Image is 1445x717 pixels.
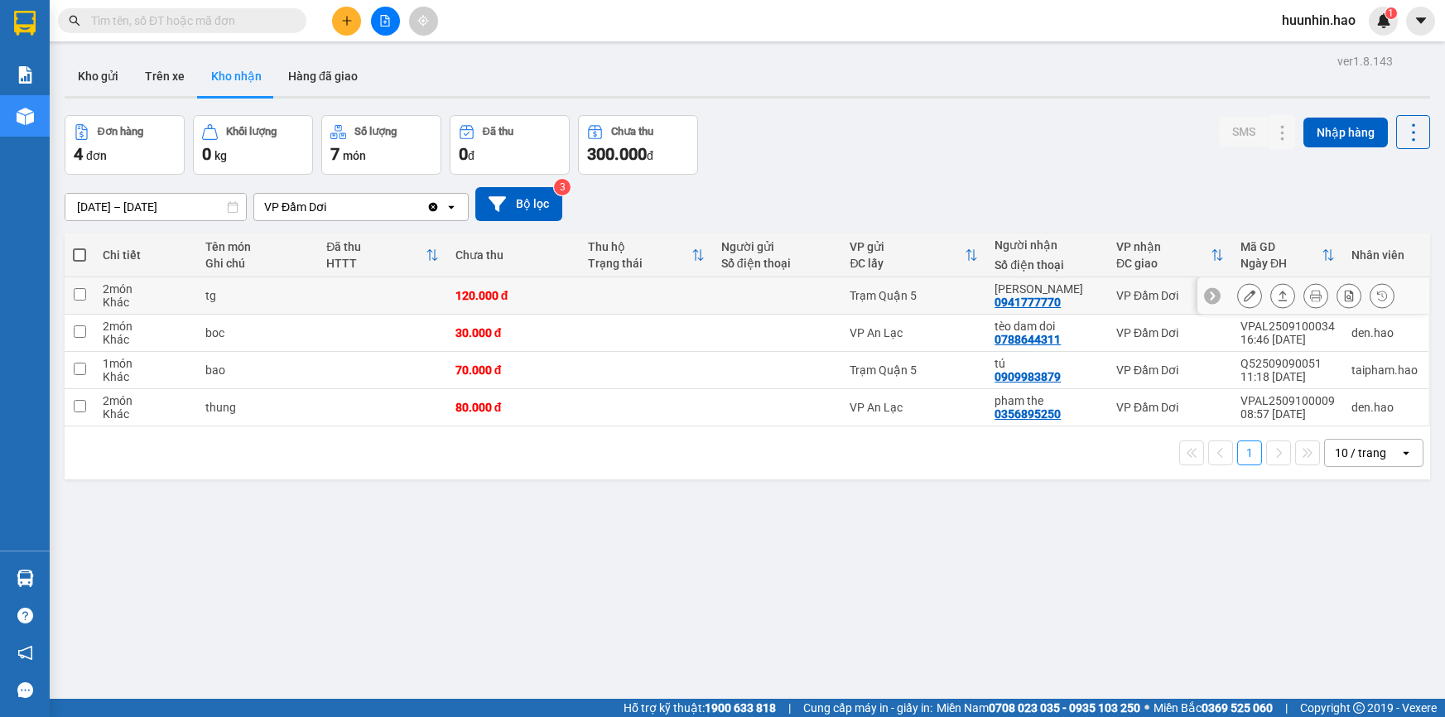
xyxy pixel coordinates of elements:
[1154,699,1273,717] span: Miền Bắc
[65,115,185,175] button: Đơn hàng4đơn
[455,326,571,339] div: 30.000 đ
[647,149,653,162] span: đ
[1351,248,1420,262] div: Nhân viên
[1337,52,1393,70] div: ver 1.8.143
[17,645,33,661] span: notification
[1385,7,1397,19] sup: 1
[86,149,107,162] span: đơn
[226,126,277,137] div: Khối lượng
[205,401,310,414] div: thung
[65,56,132,96] button: Kho gửi
[17,682,33,698] span: message
[205,257,310,270] div: Ghi chú
[1351,363,1420,377] div: taipham.hao
[1240,394,1335,407] div: VPAL2509100009
[1388,7,1394,19] span: 1
[1406,7,1435,36] button: caret-down
[1285,699,1288,717] span: |
[1240,333,1335,346] div: 16:46 [DATE]
[103,394,189,407] div: 2 món
[995,370,1061,383] div: 0909983879
[321,115,441,175] button: Số lượng7món
[468,149,474,162] span: đ
[69,15,80,26] span: search
[1399,446,1413,460] svg: open
[1240,407,1335,421] div: 08:57 [DATE]
[417,15,429,26] span: aim
[721,240,834,253] div: Người gửi
[1353,702,1365,714] span: copyright
[995,407,1061,421] div: 0356895250
[1232,233,1343,277] th: Toggle SortBy
[1116,363,1224,377] div: VP Đầm Dơi
[850,257,965,270] div: ĐC lấy
[995,238,1100,252] div: Người nhận
[17,66,34,84] img: solution-icon
[455,401,571,414] div: 80.000 đ
[1269,10,1369,31] span: huunhin.hao
[326,257,426,270] div: HTTT
[1240,320,1335,333] div: VPAL2509100034
[721,257,834,270] div: Số điện thoại
[1351,326,1420,339] div: den.hao
[995,282,1100,296] div: lê sỹ
[328,199,330,215] input: Selected VP Đầm Dơi.
[850,240,965,253] div: VP gửi
[17,608,33,623] span: question-circle
[995,357,1100,370] div: tú
[995,258,1100,272] div: Số điện thoại
[578,115,698,175] button: Chưa thu300.000đ
[132,56,198,96] button: Trên xe
[450,115,570,175] button: Đã thu0đ
[459,144,468,164] span: 0
[705,701,776,715] strong: 1900 633 818
[588,240,691,253] div: Thu hộ
[14,11,36,36] img: logo-vxr
[1237,440,1262,465] button: 1
[330,144,340,164] span: 7
[1202,701,1273,715] strong: 0369 525 060
[103,370,189,383] div: Khác
[264,199,326,215] div: VP Đầm Dơi
[193,115,313,175] button: Khối lượng0kg
[318,233,447,277] th: Toggle SortBy
[445,200,458,214] svg: open
[198,56,275,96] button: Kho nhận
[341,15,353,26] span: plus
[1303,118,1388,147] button: Nhập hàng
[103,357,189,370] div: 1 món
[17,108,34,125] img: warehouse-icon
[202,144,211,164] span: 0
[995,296,1061,309] div: 0941777770
[103,407,189,421] div: Khác
[995,333,1061,346] div: 0788644311
[98,126,143,137] div: Đơn hàng
[326,240,426,253] div: Đã thu
[611,126,653,137] div: Chưa thu
[1240,240,1322,253] div: Mã GD
[455,248,571,262] div: Chưa thu
[103,320,189,333] div: 2 món
[371,7,400,36] button: file-add
[205,363,310,377] div: bao
[850,363,978,377] div: Trạm Quận 5
[1376,13,1391,28] img: icon-new-feature
[1116,257,1211,270] div: ĐC giao
[1414,13,1428,28] span: caret-down
[1270,283,1295,308] div: Giao hàng
[103,248,189,262] div: Chi tiết
[455,289,571,302] div: 120.000 đ
[214,149,227,162] span: kg
[483,126,513,137] div: Đã thu
[455,363,571,377] div: 70.000 đ
[475,187,562,221] button: Bộ lọc
[205,326,310,339] div: boc
[1144,705,1149,711] span: ⚪️
[850,401,978,414] div: VP An Lạc
[989,701,1140,715] strong: 0708 023 035 - 0935 103 250
[275,56,371,96] button: Hàng đã giao
[587,144,647,164] span: 300.000
[788,699,791,717] span: |
[588,257,691,270] div: Trạng thái
[1116,289,1224,302] div: VP Đầm Dơi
